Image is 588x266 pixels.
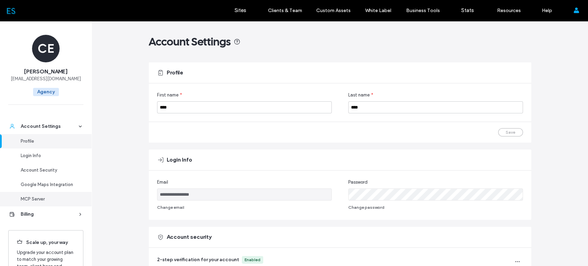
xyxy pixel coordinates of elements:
[21,196,77,203] div: MCP Server
[17,239,75,246] span: Scale up, your way
[348,203,384,212] button: Change password
[21,138,77,145] div: Profile
[149,35,231,49] span: Account Settings
[316,8,351,13] label: Custom Assets
[167,69,183,76] span: Profile
[406,8,440,13] label: Business Tools
[348,92,370,99] span: Last name
[21,123,77,130] div: Account Settings
[245,257,260,263] div: Enabled
[157,92,178,99] span: First name
[167,156,192,164] span: Login Info
[157,179,168,186] span: Email
[365,8,391,13] label: White Label
[497,8,521,13] label: Resources
[21,167,77,174] div: Account Security
[348,188,523,201] input: Password
[32,35,60,62] div: CE
[16,5,30,11] span: Help
[235,7,246,13] label: Sites
[24,68,68,75] span: [PERSON_NAME]
[157,188,332,201] input: Email
[461,7,474,13] label: Stats
[11,75,81,82] span: [EMAIL_ADDRESS][DOMAIN_NAME]
[21,211,77,218] div: Billing
[157,203,184,212] button: Change email
[21,152,77,159] div: Login Info
[157,257,239,263] span: 2-step verification for your account
[268,8,302,13] label: Clients & Team
[21,181,77,188] div: Google Maps Integration
[167,233,212,241] span: Account security
[348,179,368,186] span: Password
[348,101,523,113] input: Last name
[157,101,332,113] input: First name
[542,8,552,13] label: Help
[33,88,59,96] span: Agency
